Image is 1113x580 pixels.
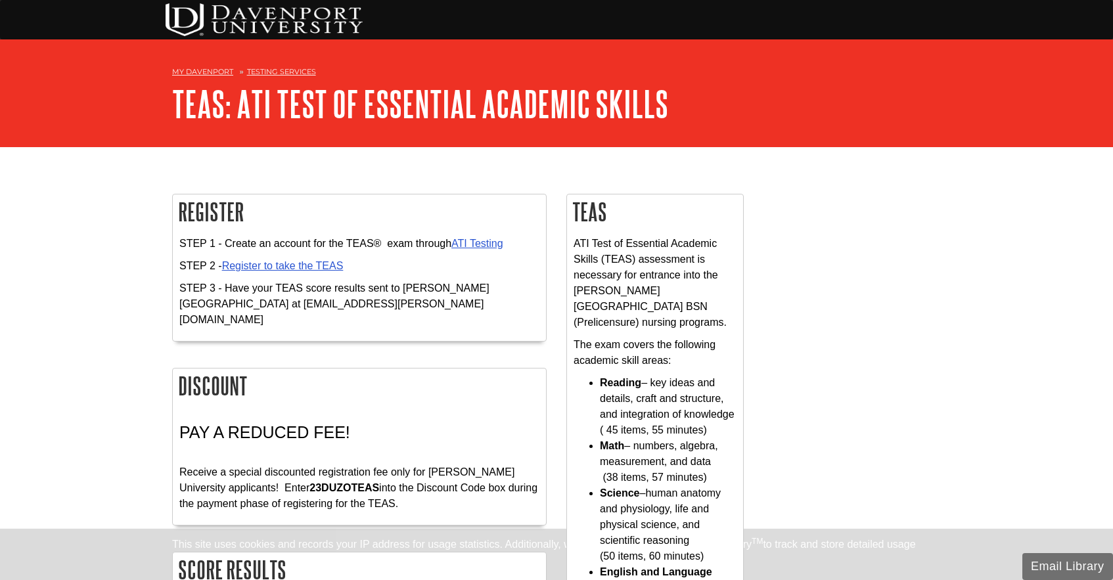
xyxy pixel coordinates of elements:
h2: Discount [173,368,546,403]
img: DU Testing Services [166,3,363,36]
button: Email Library [1022,553,1113,580]
li: –human anatomy and physiology, life and physical science, and scientific reasoning (50 items, 60 ... [600,485,737,564]
p: STEP 2 - [179,258,539,274]
p: The exam covers the following academic skill areas: [574,337,737,368]
strong: Math [600,440,624,451]
sup: TM [752,537,763,546]
li: – numbers, algebra, measurement, and data (38 items, 57 minutes) [600,438,737,485]
strong: Science [600,487,639,499]
h3: PAY A REDUCED FEE! [179,423,539,442]
strong: Reading [600,377,641,388]
a: My Davenport [172,66,233,78]
a: Testing Services [247,67,316,76]
nav: breadcrumb [172,63,941,84]
a: TEAS: ATI Test of Essential Academic Skills [172,83,668,124]
a: ATI Testing [451,238,503,249]
strong: 23DUZOTEAS [309,482,379,493]
p: Receive a special discounted registration fee only for [PERSON_NAME] University applicants! Enter... [179,449,539,512]
p: STEP 1 - Create an account for the TEAS® exam through [179,236,539,252]
h2: Register [173,194,546,229]
p: ATI Test of Essential Academic Skills (TEAS) assessment is necessary for entrance into the [PERSO... [574,236,737,330]
p: STEP 3 - Have your TEAS score results sent to [PERSON_NAME][GEOGRAPHIC_DATA] at [EMAIL_ADDRESS][P... [179,280,539,328]
h2: TEAS [567,194,743,229]
a: Register to take the TEAS [222,260,344,271]
li: – key ideas and details, craft and structure, and integration of knowledge ( 45 items, 55 minutes) [600,375,737,438]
